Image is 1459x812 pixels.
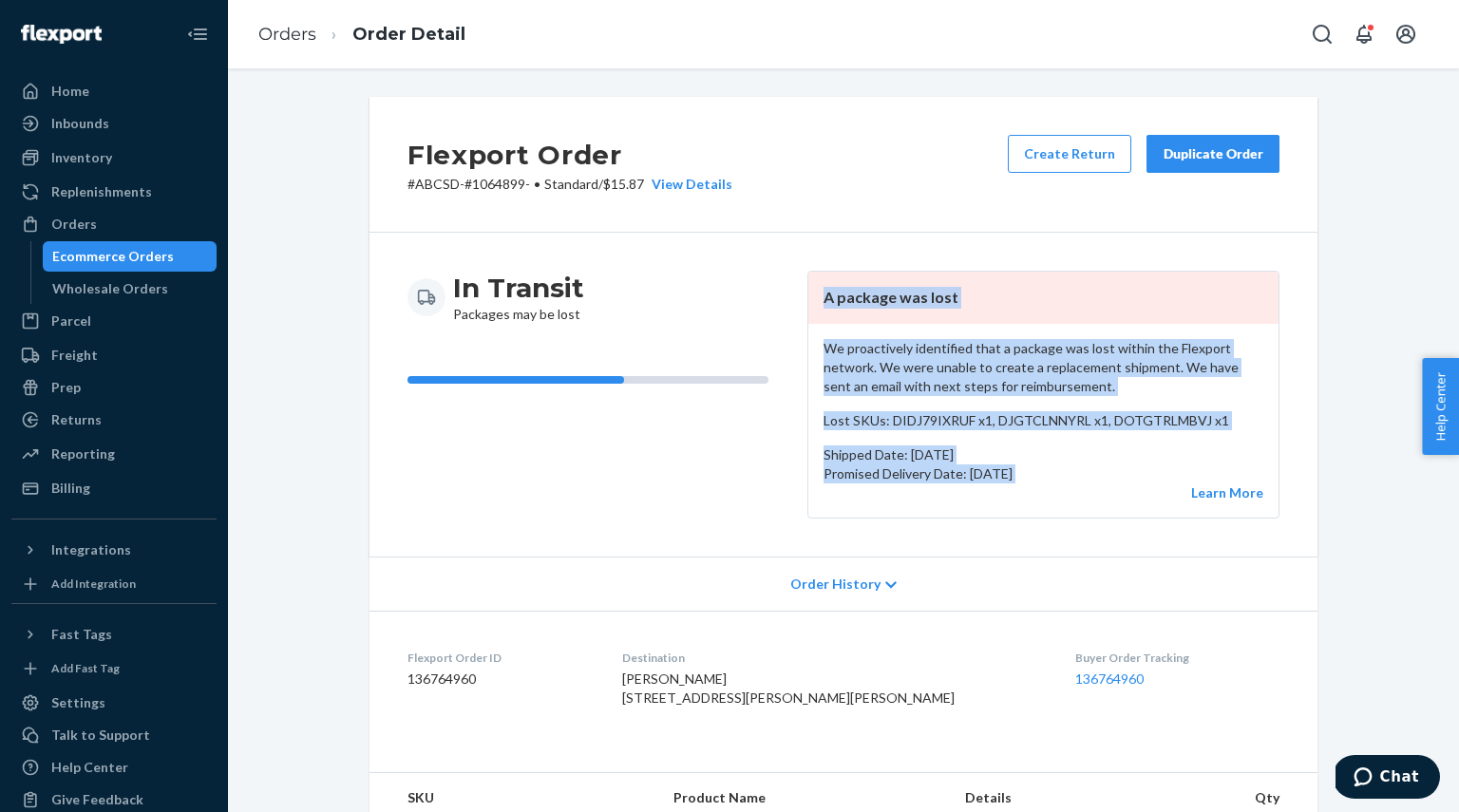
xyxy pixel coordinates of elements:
[407,650,592,666] dt: Flexport Order ID
[11,473,217,503] a: Billing
[1008,135,1131,173] button: Create Return
[11,209,217,239] a: Orders
[51,693,105,712] div: Settings
[1422,358,1459,455] button: Help Center
[51,790,143,809] div: Give Feedback
[51,444,115,463] div: Reporting
[51,148,112,167] div: Inventory
[11,306,217,336] a: Parcel
[258,24,316,45] a: Orders
[11,573,217,595] a: Add Integration
[11,720,217,750] button: Talk to Support
[11,619,217,650] button: Fast Tags
[1345,15,1383,53] button: Open notifications
[51,660,120,676] div: Add Fast Tag
[824,411,1263,430] p: Lost SKUs: DIDJ79IXRUF x1, DJGTCLNNYRL x1, DOTGTRLMBVJ x1
[544,176,598,192] span: Standard
[11,439,217,469] a: Reporting
[51,410,102,429] div: Returns
[51,312,91,330] div: Parcel
[824,339,1263,396] p: We proactively identified that a package was lost within the Flexport network. We were unable to ...
[1075,670,1144,687] a: 136764960
[534,176,540,192] span: •
[51,758,128,777] div: Help Center
[43,241,218,272] a: Ecommerce Orders
[11,535,217,565] button: Integrations
[407,175,732,194] p: # ABCSD-#1064899- / $15.87
[11,405,217,435] a: Returns
[51,182,152,201] div: Replenishments
[11,177,217,207] a: Replenishments
[824,464,1263,483] p: Promised Delivery Date: [DATE]
[453,271,584,305] h3: In Transit
[1075,650,1279,666] dt: Buyer Order Tracking
[51,82,89,101] div: Home
[11,752,217,783] a: Help Center
[1336,755,1440,803] iframe: Opens a widget where you can chat to one of our agents
[11,108,217,139] a: Inbounds
[1163,144,1263,163] div: Duplicate Order
[1191,484,1263,500] a: Learn More
[52,279,168,298] div: Wholesale Orders
[407,670,592,689] dd: 136764960
[808,272,1279,324] header: A package was lost
[11,76,217,106] a: Home
[51,625,112,644] div: Fast Tags
[51,215,97,234] div: Orders
[622,670,955,706] span: [PERSON_NAME] [STREET_ADDRESS][PERSON_NAME][PERSON_NAME]
[43,274,218,304] a: Wholesale Orders
[51,346,98,365] div: Freight
[51,540,131,559] div: Integrations
[51,479,90,498] div: Billing
[1303,15,1341,53] button: Open Search Box
[407,135,732,175] h2: Flexport Order
[622,650,1045,666] dt: Destination
[352,24,465,45] a: Order Detail
[51,114,109,133] div: Inbounds
[790,575,881,594] span: Order History
[1387,15,1425,53] button: Open account menu
[11,372,217,403] a: Prep
[11,142,217,173] a: Inventory
[453,271,584,324] div: Packages may be lost
[11,657,217,680] a: Add Fast Tag
[824,445,1263,464] p: Shipped Date: [DATE]
[52,247,174,266] div: Ecommerce Orders
[11,688,217,718] a: Settings
[1146,135,1279,173] button: Duplicate Order
[243,7,481,63] ol: breadcrumbs
[51,378,81,397] div: Prep
[51,726,150,745] div: Talk to Support
[21,25,102,44] img: Flexport logo
[51,576,136,592] div: Add Integration
[644,175,732,194] button: View Details
[179,15,217,53] button: Close Navigation
[11,340,217,370] a: Freight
